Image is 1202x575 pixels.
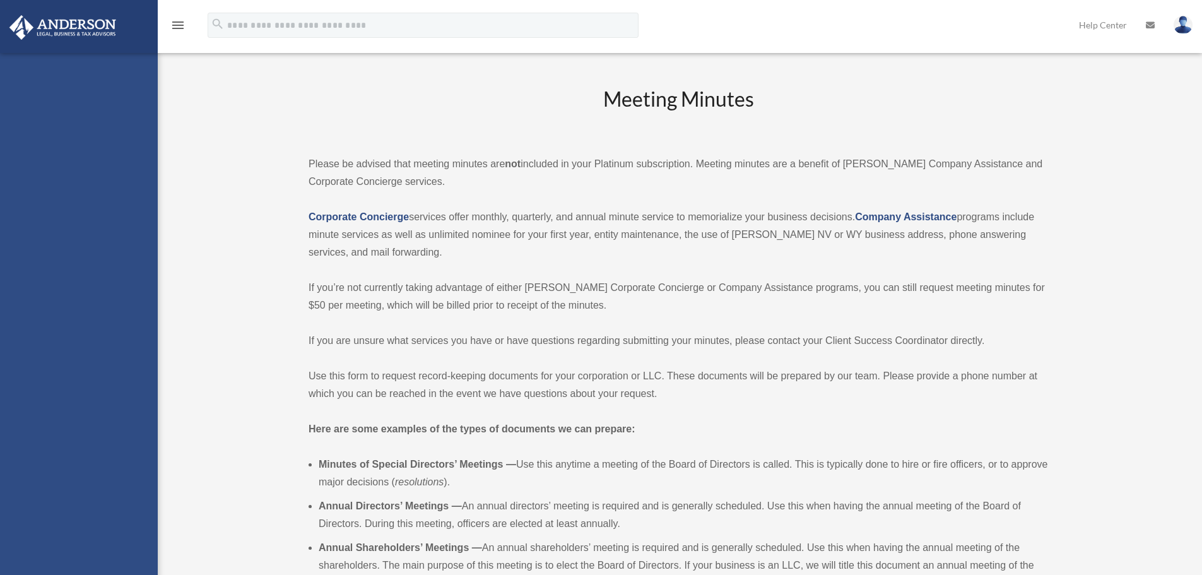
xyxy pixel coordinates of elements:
[309,211,409,222] a: Corporate Concierge
[309,279,1048,314] p: If you’re not currently taking advantage of either [PERSON_NAME] Corporate Concierge or Company A...
[319,459,516,470] b: Minutes of Special Directors’ Meetings —
[309,155,1048,191] p: Please be advised that meeting minutes are included in your Platinum subscription. Meeting minute...
[505,158,521,169] strong: not
[6,15,120,40] img: Anderson Advisors Platinum Portal
[170,18,186,33] i: menu
[319,542,482,553] b: Annual Shareholders’ Meetings —
[309,208,1048,261] p: services offer monthly, quarterly, and annual minute service to memorialize your business decisio...
[1174,16,1193,34] img: User Pic
[309,332,1048,350] p: If you are unsure what services you have or have questions regarding submitting your minutes, ple...
[319,497,1048,533] li: An annual directors’ meeting is required and is generally scheduled. Use this when having the ann...
[170,22,186,33] a: menu
[309,85,1048,138] h2: Meeting Minutes
[309,424,635,434] strong: Here are some examples of the types of documents we can prepare:
[319,456,1048,491] li: Use this anytime a meeting of the Board of Directors is called. This is typically done to hire or...
[395,477,444,487] em: resolutions
[319,501,462,511] b: Annual Directors’ Meetings —
[309,367,1048,403] p: Use this form to request record-keeping documents for your corporation or LLC. These documents wi...
[211,17,225,31] i: search
[855,211,957,222] a: Company Assistance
